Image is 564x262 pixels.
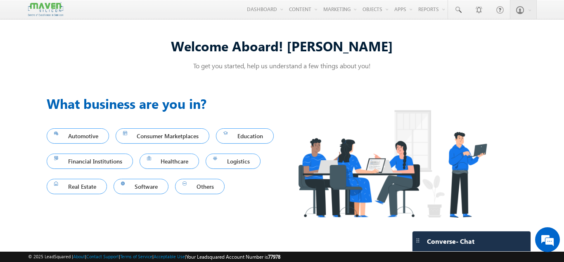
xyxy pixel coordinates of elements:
a: Terms of Service [120,254,152,259]
a: Contact Support [86,254,119,259]
span: Consumer Marketplaces [123,130,202,142]
span: Your Leadsquared Account Number is [186,254,280,260]
span: Automotive [54,130,102,142]
span: 77978 [268,254,280,260]
span: Healthcare [147,156,192,167]
span: Financial Institutions [54,156,126,167]
span: Others [182,181,217,192]
h3: What business are you in? [47,94,282,113]
span: Education [223,130,266,142]
a: Acceptable Use [154,254,185,259]
span: Real Estate [54,181,100,192]
span: Software [121,181,161,192]
p: To get you started, help us understand a few things about you! [47,61,517,70]
span: Logistics [213,156,253,167]
span: © 2025 LeadSquared | | | | | [28,253,280,261]
img: Custom Logo [28,2,63,17]
div: Welcome Aboard! [PERSON_NAME] [47,37,517,55]
img: Industry.png [282,94,502,234]
span: Converse - Chat [427,238,474,245]
img: carter-drag [415,237,421,244]
a: About [73,254,85,259]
